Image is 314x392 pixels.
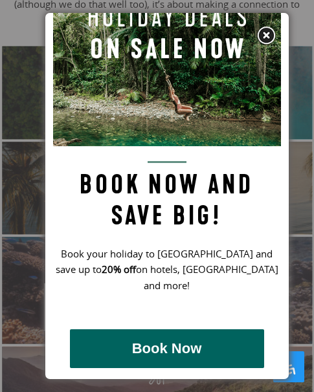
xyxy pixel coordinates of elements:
[53,161,281,232] h2: Book now and save big!
[102,263,136,276] strong: 20% off
[273,351,304,382] button: Open Accessibility Panel
[53,246,281,293] p: Book your holiday to [GEOGRAPHIC_DATA] and save up to on hotels, [GEOGRAPHIC_DATA] and more!
[70,329,264,368] button: Book Now
[281,359,297,375] svg: Open Accessibility Panel
[256,26,276,45] img: Close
